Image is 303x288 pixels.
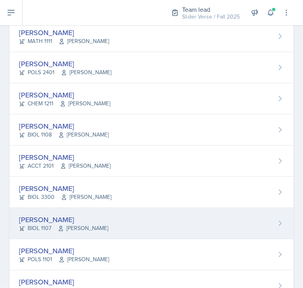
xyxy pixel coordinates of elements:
div: [PERSON_NAME] [19,183,111,194]
div: [PERSON_NAME] [19,58,111,69]
span: [PERSON_NAME] [61,193,111,201]
div: [PERSON_NAME] [19,121,109,131]
span: [PERSON_NAME] [60,99,110,108]
span: [PERSON_NAME] [58,131,109,139]
a: [PERSON_NAME] BIOL 1107[PERSON_NAME] [9,208,294,239]
div: BIOL 3300 [19,193,111,201]
div: CHEM 1211 [19,99,110,108]
div: BIOL 1107 [19,224,108,232]
div: POLS 1101 [19,255,109,264]
div: BIOL 1108 [19,131,109,139]
a: [PERSON_NAME] POLS 1101[PERSON_NAME] [9,239,294,270]
div: SI-der Verse / Fall 2025 [182,13,240,21]
a: [PERSON_NAME] CHEM 1211[PERSON_NAME] [9,83,294,114]
div: [PERSON_NAME] [19,277,110,287]
div: [PERSON_NAME] [19,245,109,256]
div: ACCT 2101 [19,162,111,170]
span: [PERSON_NAME] [61,68,111,77]
span: [PERSON_NAME] [58,255,109,264]
div: MATH 1111 [19,37,109,45]
span: [PERSON_NAME] [60,162,111,170]
div: [PERSON_NAME] [19,90,110,100]
span: [PERSON_NAME] [58,37,109,45]
div: [PERSON_NAME] [19,152,111,163]
div: POLS 2401 [19,68,111,77]
div: [PERSON_NAME] [19,27,109,38]
div: Team lead [182,5,240,14]
div: [PERSON_NAME] [19,214,108,225]
a: [PERSON_NAME] MATH 1111[PERSON_NAME] [9,21,294,52]
a: [PERSON_NAME] ACCT 2101[PERSON_NAME] [9,146,294,177]
a: [PERSON_NAME] BIOL 3300[PERSON_NAME] [9,177,294,208]
span: [PERSON_NAME] [58,224,108,232]
a: [PERSON_NAME] POLS 2401[PERSON_NAME] [9,52,294,83]
a: [PERSON_NAME] BIOL 1108[PERSON_NAME] [9,114,294,146]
